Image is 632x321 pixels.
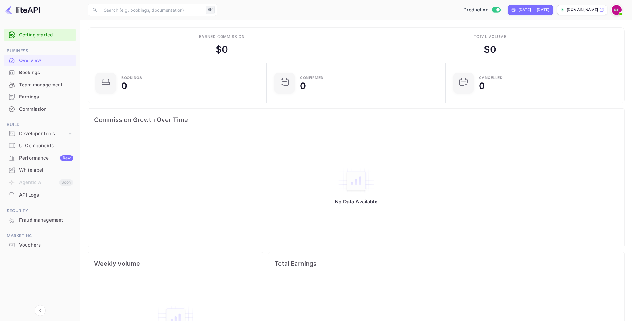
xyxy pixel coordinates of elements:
[4,55,76,67] div: Overview
[4,67,76,78] a: Bookings
[4,79,76,90] a: Team management
[474,34,507,40] div: Total volume
[461,6,503,14] div: Switch to Sandbox mode
[199,34,245,40] div: Earned commission
[4,164,76,176] a: Whitelabel
[100,4,203,16] input: Search (e.g. bookings, documentation)
[19,106,73,113] div: Commission
[4,152,76,164] a: PerformanceNew
[19,94,73,101] div: Earnings
[216,43,228,56] div: $ 0
[612,5,622,15] img: Bookaweb Team
[300,81,306,90] div: 0
[19,142,73,149] div: UI Components
[484,43,496,56] div: $ 0
[4,214,76,226] a: Fraud management
[300,76,324,80] div: Confirmed
[464,6,489,14] span: Production
[19,130,67,137] div: Developer tools
[4,207,76,214] span: Security
[206,6,215,14] div: ⌘K
[518,7,549,13] div: [DATE] — [DATE]
[4,55,76,66] a: Overview
[94,115,618,125] span: Commission Growth Over Time
[60,155,73,161] div: New
[4,232,76,239] span: Marketing
[4,128,76,139] div: Developer tools
[479,76,503,80] div: CANCELLED
[479,81,485,90] div: 0
[335,198,377,205] p: No Data Available
[121,81,127,90] div: 0
[19,167,73,174] div: Whitelabel
[4,79,76,91] div: Team management
[4,239,76,251] a: Vouchers
[19,81,73,89] div: Team management
[4,140,76,152] div: UI Components
[121,76,142,80] div: Bookings
[35,305,46,316] button: Collapse navigation
[4,48,76,54] span: Business
[567,7,598,13] p: [DOMAIN_NAME]
[275,259,618,269] span: Total Earnings
[508,5,553,15] div: Click to change the date range period
[4,91,76,102] a: Earnings
[19,57,73,64] div: Overview
[4,29,76,41] div: Getting started
[19,31,73,39] a: Getting started
[4,103,76,115] a: Commission
[4,67,76,79] div: Bookings
[19,69,73,76] div: Bookings
[19,155,73,162] div: Performance
[4,91,76,103] div: Earnings
[19,192,73,199] div: API Logs
[19,242,73,249] div: Vouchers
[5,5,40,15] img: LiteAPI logo
[19,217,73,224] div: Fraud management
[4,121,76,128] span: Build
[338,168,375,194] img: empty-state-table2.svg
[4,140,76,151] a: UI Components
[4,189,76,201] a: API Logs
[94,259,257,269] span: Weekly volume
